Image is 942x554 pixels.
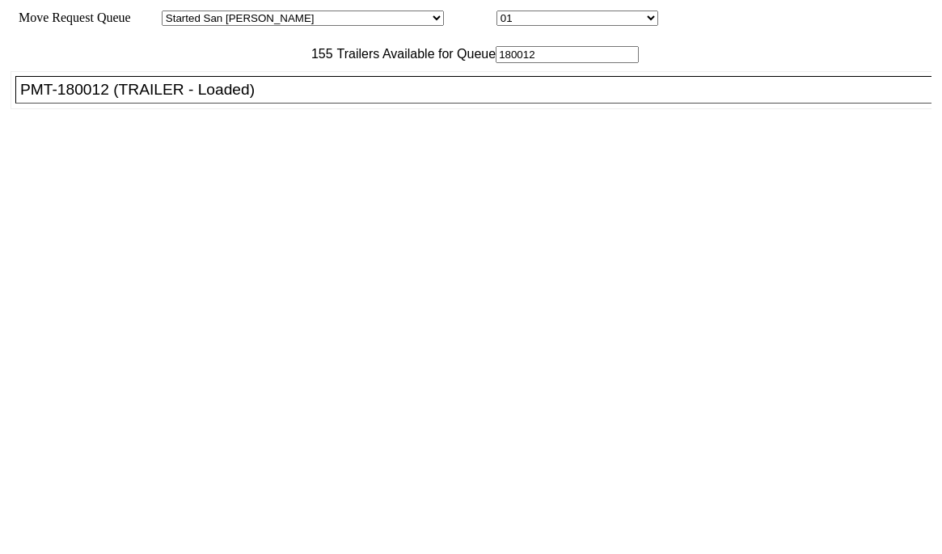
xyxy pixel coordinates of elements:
input: Filter Available Trailers [496,46,639,63]
span: Area [133,11,158,24]
span: 155 [303,47,333,61]
div: PMT-180012 (TRAILER - Loaded) [20,81,941,99]
span: Location [447,11,493,24]
span: Trailers Available for Queue [333,47,496,61]
span: Move Request Queue [11,11,131,24]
